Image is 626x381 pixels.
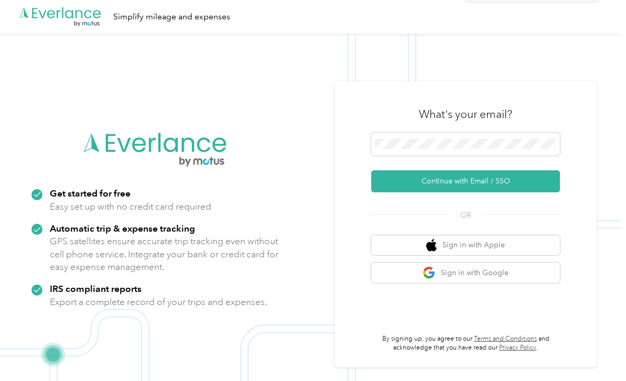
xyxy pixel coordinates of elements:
[447,210,484,221] span: OR
[423,266,436,279] img: google logo
[419,107,512,122] h3: What's your email?
[371,170,560,192] button: Continue with Email / SSO
[371,235,560,256] button: apple logoSign in with Apple
[474,335,537,343] a: Terms and Conditions
[50,188,131,199] strong: Get started for free
[499,344,536,352] a: Privacy Policy
[426,239,437,252] img: apple logo
[50,223,195,234] strong: Automatic trip & expense tracking
[50,235,279,274] p: GPS satellites ensure accurate trip tracking even without cell phone service. Integrate your bank...
[457,33,607,42] p: Your session has expired. Please log in again.
[371,334,560,353] p: By signing up, you agree to our and acknowledge that you have read our .
[50,283,142,294] strong: IRS compliant reports
[371,263,560,283] button: google logoSign in with Google
[50,200,211,213] p: Easy set up with no credit card required
[50,296,267,309] p: Export a complete record of your trips and expenses.
[113,10,230,24] div: Simplify mileage and expenses
[469,15,591,28] p: Session Expired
